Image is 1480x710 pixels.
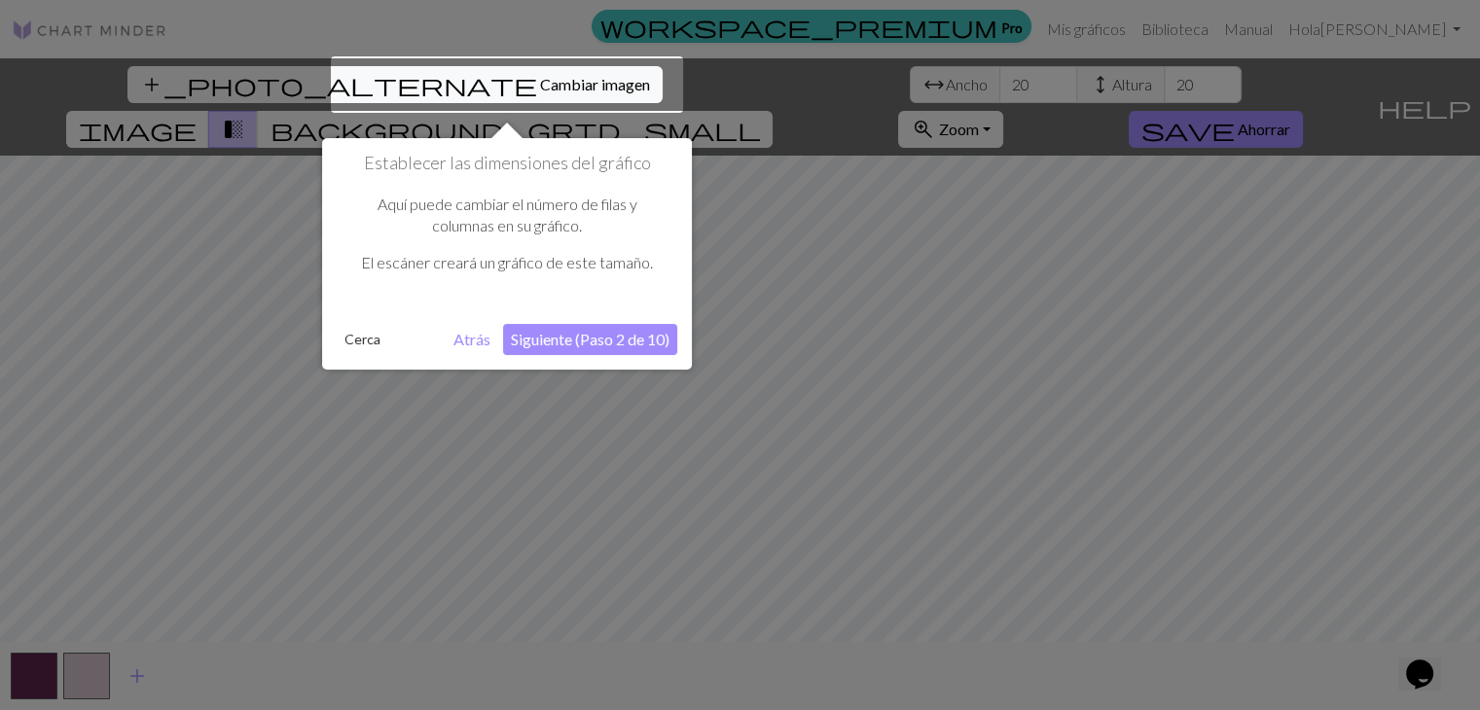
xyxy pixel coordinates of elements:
h1: Establecer las dimensiones del gráfico [337,153,677,174]
font: Siguiente (Paso 2 de 10) [511,330,669,348]
button: Atrás [446,324,498,355]
div: Establecer las dimensiones del gráfico [322,138,692,370]
font: Cerca [344,331,380,347]
button: Cerca [337,325,388,354]
font: El escáner creará un gráfico de este tamaño. [361,253,653,271]
font: Atrás [453,330,490,348]
font: Aquí puede cambiar el número de filas y columnas en su gráfico. [378,195,637,234]
font: Establecer las dimensiones del gráfico [364,152,651,173]
button: Siguiente (Paso 2 de 10) [503,324,677,355]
